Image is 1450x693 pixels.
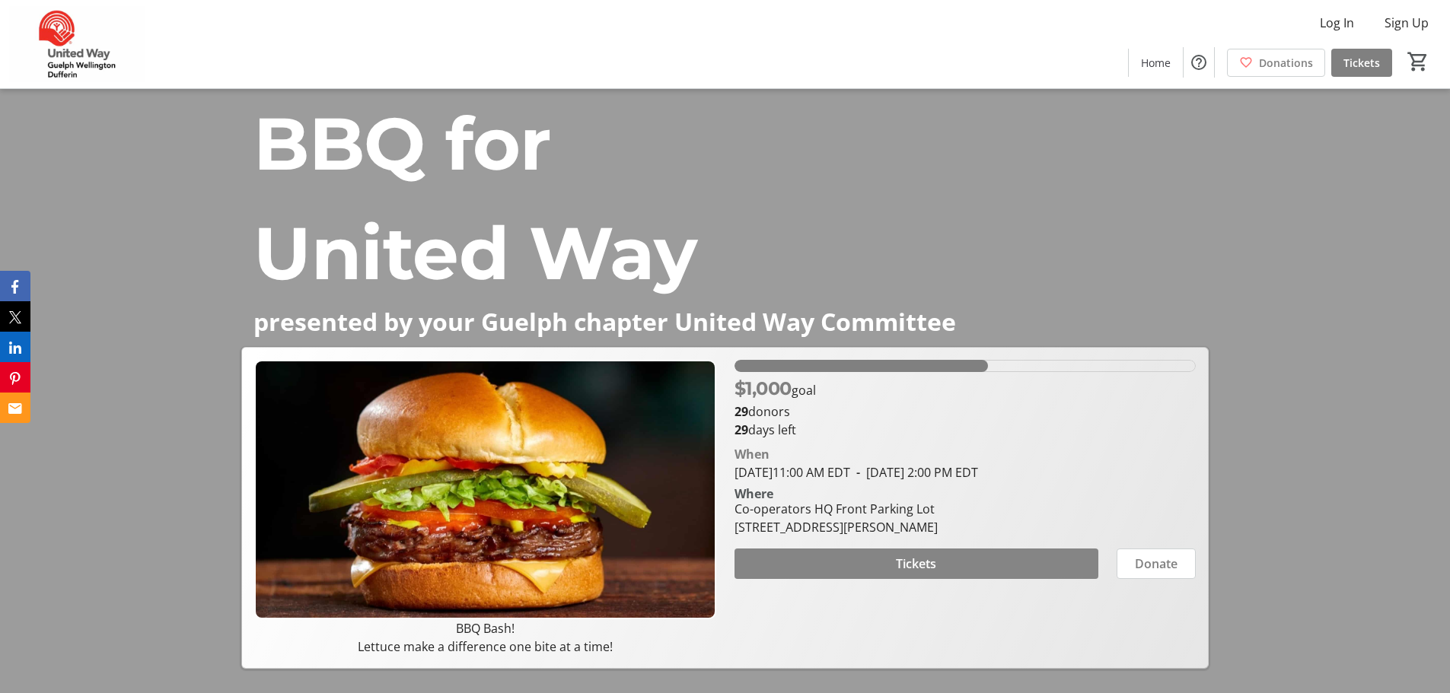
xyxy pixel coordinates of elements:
button: Help [1184,47,1214,78]
button: Sign Up [1372,11,1441,35]
span: Home [1141,55,1171,71]
a: Tickets [1331,49,1392,77]
span: BBQ for [253,99,551,188]
img: United Way Guelph Wellington Dufferin's Logo [9,6,145,82]
button: Donate [1117,548,1196,579]
span: - [850,464,866,481]
span: [DATE] 11:00 AM EDT [735,464,850,481]
span: United Way [253,208,696,297]
div: Where [735,488,773,500]
p: presented by your Guelph chapter United Way Committee [253,308,1196,335]
div: Co-operators HQ Front Parking Lot [735,500,938,518]
span: Sign Up [1385,14,1429,32]
span: Donations [1259,55,1313,71]
button: Cart [1404,48,1432,75]
a: Home [1129,49,1183,77]
span: [DATE] 2:00 PM EDT [850,464,978,481]
img: Campaign CTA Media Photo [254,360,715,619]
span: $1,000 [735,377,792,399]
p: goal [735,375,816,402]
span: Tickets [896,555,936,573]
div: When [735,445,770,463]
b: 29 [735,403,748,420]
button: Tickets [735,548,1098,579]
div: [STREET_ADDRESS][PERSON_NAME] [735,518,938,536]
p: Lettuce make a difference one bite at a time! [254,637,715,656]
span: Log In [1320,14,1354,32]
div: 55.010999999999996% of fundraising goal reached [735,360,1196,372]
span: Donate [1135,555,1178,573]
p: BBQ Bash! [254,619,715,637]
a: Donations [1227,49,1325,77]
button: Log In [1308,11,1366,35]
span: 29 [735,421,748,438]
p: donors [735,402,1196,421]
p: days left [735,421,1196,439]
span: Tickets [1343,55,1380,71]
